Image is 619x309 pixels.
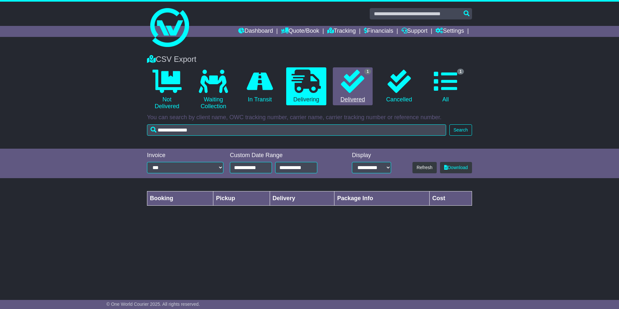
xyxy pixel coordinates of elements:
button: Refresh [412,162,437,173]
button: Search [449,124,472,136]
a: Financials [364,26,393,37]
a: Quote/Book [281,26,319,37]
a: 1 Delivered [333,67,373,106]
span: 1 [364,69,371,74]
a: Settings [435,26,464,37]
a: Not Delivered [147,67,187,112]
div: Invoice [147,152,223,159]
th: Booking [147,191,213,206]
div: Custom Date Range [230,152,334,159]
a: Download [440,162,472,173]
th: Delivery [270,191,334,206]
a: Dashboard [238,26,273,37]
div: Display [352,152,391,159]
a: Support [401,26,428,37]
a: Waiting Collection [193,67,233,112]
div: CSV Export [144,55,475,64]
a: Cancelled [379,67,419,106]
span: 1 [457,69,464,74]
a: Delivering [286,67,326,106]
a: Tracking [327,26,356,37]
a: 1 All [426,67,466,106]
th: Pickup [213,191,270,206]
span: © One World Courier 2025. All rights reserved. [107,302,200,307]
th: Cost [430,191,472,206]
th: Package Info [334,191,430,206]
a: In Transit [240,67,280,106]
p: You can search by client name, OWC tracking number, carrier name, carrier tracking number or refe... [147,114,472,121]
